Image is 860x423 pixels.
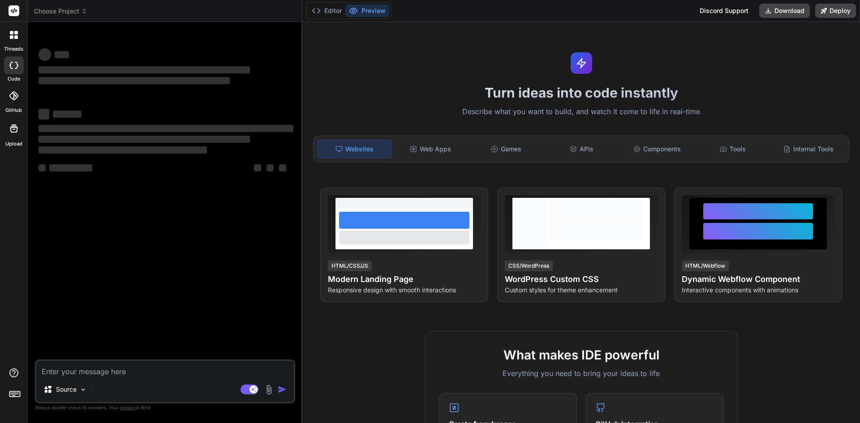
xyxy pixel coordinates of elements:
label: code [8,75,20,83]
div: Components [620,140,694,158]
span: privacy [120,405,136,410]
span: ‌ [53,111,82,118]
div: Tools [696,140,770,158]
div: HTML/CSS/JS [328,261,372,271]
span: ‌ [267,164,274,171]
button: Deploy [815,4,856,18]
img: attachment [264,385,274,395]
div: Internal Tools [771,140,845,158]
span: ‌ [254,164,261,171]
span: ‌ [39,66,250,73]
div: Websites [317,140,392,158]
label: threads [4,45,23,53]
div: Web Apps [394,140,468,158]
button: Preview [345,4,389,17]
span: ‌ [49,164,92,171]
span: ‌ [39,109,49,120]
span: ‌ [39,146,207,154]
h4: Modern Landing Page [328,273,481,286]
div: Games [469,140,543,158]
p: Source [56,385,77,394]
span: ‌ [39,136,250,143]
p: Responsive design with smooth interactions [328,286,481,295]
p: Everything you need to bring your ideas to life [439,368,723,379]
label: GitHub [5,107,22,114]
h4: Dynamic Webflow Component [682,273,834,286]
img: icon [278,385,287,394]
span: ‌ [39,125,293,132]
span: ‌ [279,164,286,171]
div: CSS/WordPress [505,261,553,271]
button: Download [759,4,810,18]
h1: Turn ideas into code instantly [308,85,855,101]
p: Custom styles for theme enhancement [505,286,658,295]
div: APIs [545,140,619,158]
p: Describe what you want to build, and watch it come to life in real-time [308,106,855,118]
div: HTML/Webflow [682,261,729,271]
p: Always double-check its answers. Your in Bind [35,403,295,412]
h2: What makes IDE powerful [439,346,723,364]
span: Choose Project [34,7,87,16]
h4: WordPress Custom CSS [505,273,658,286]
button: Editor [308,4,345,17]
span: ‌ [55,51,69,58]
span: ‌ [39,164,46,171]
p: Interactive components with animations [682,286,834,295]
span: ‌ [39,77,230,84]
label: Upload [5,140,22,148]
img: Pick Models [79,386,87,393]
div: Discord Support [694,4,754,18]
span: ‌ [39,48,51,61]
